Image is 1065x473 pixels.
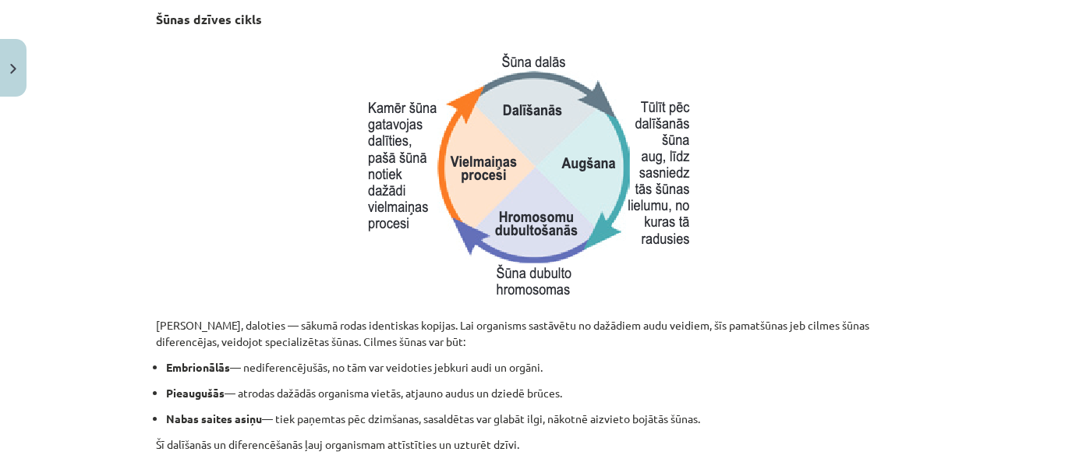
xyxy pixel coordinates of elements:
strong: Nabas saites asiņu [166,411,262,425]
strong: Šūnas dzīves cikls [156,11,262,27]
strong: Pieaugušās [166,386,225,400]
strong: Embrionālās [166,360,230,374]
p: Šī dalīšanās un diferencēšanās ļauj organismam attīstīties un uzturēt dzīvi. [156,436,909,453]
img: icon-close-lesson-0947bae3869378f0d4975bcd49f059093ad1ed9edebbc8119c70593378902aed.svg [10,64,16,74]
p: — tiek paņemtas pēc dzimšanas, sasaldētas var glabāt ilgi, nākotnē aizvieto bojātās šūnas. [166,411,909,427]
p: — atrodas dažādās organisma vietās, atjauno audus un dziedē brūces. [166,385,909,401]
p: [PERSON_NAME], daloties — sākumā rodas identiskas kopijas. Lai organisms sastāvētu no dažādiem au... [156,317,909,350]
p: — nediferencējušās, no tām var veidoties jebkuri audi un orgāni. [166,359,909,376]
